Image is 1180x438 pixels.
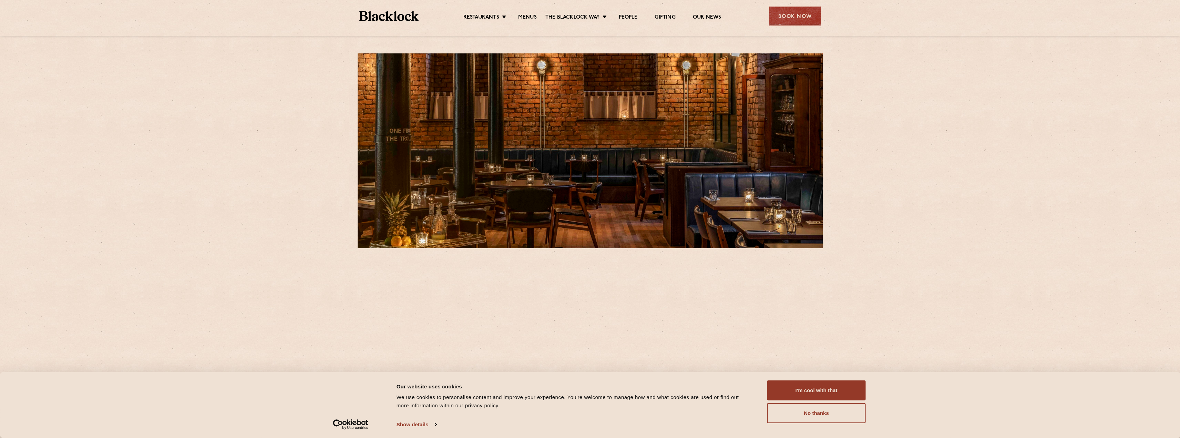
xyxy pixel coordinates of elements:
[397,419,437,430] a: Show details
[320,419,381,430] a: Usercentrics Cookiebot - opens in a new window
[359,11,419,21] img: BL_Textured_Logo-footer-cropped.svg
[767,403,866,423] button: No thanks
[545,14,600,22] a: The Blacklock Way
[767,380,866,400] button: I'm cool with that
[397,393,752,410] div: We use cookies to personalise content and improve your experience. You're welcome to manage how a...
[463,14,499,22] a: Restaurants
[518,14,537,22] a: Menus
[693,14,721,22] a: Our News
[397,382,752,390] div: Our website uses cookies
[655,14,675,22] a: Gifting
[769,7,821,26] div: Book Now
[619,14,637,22] a: People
